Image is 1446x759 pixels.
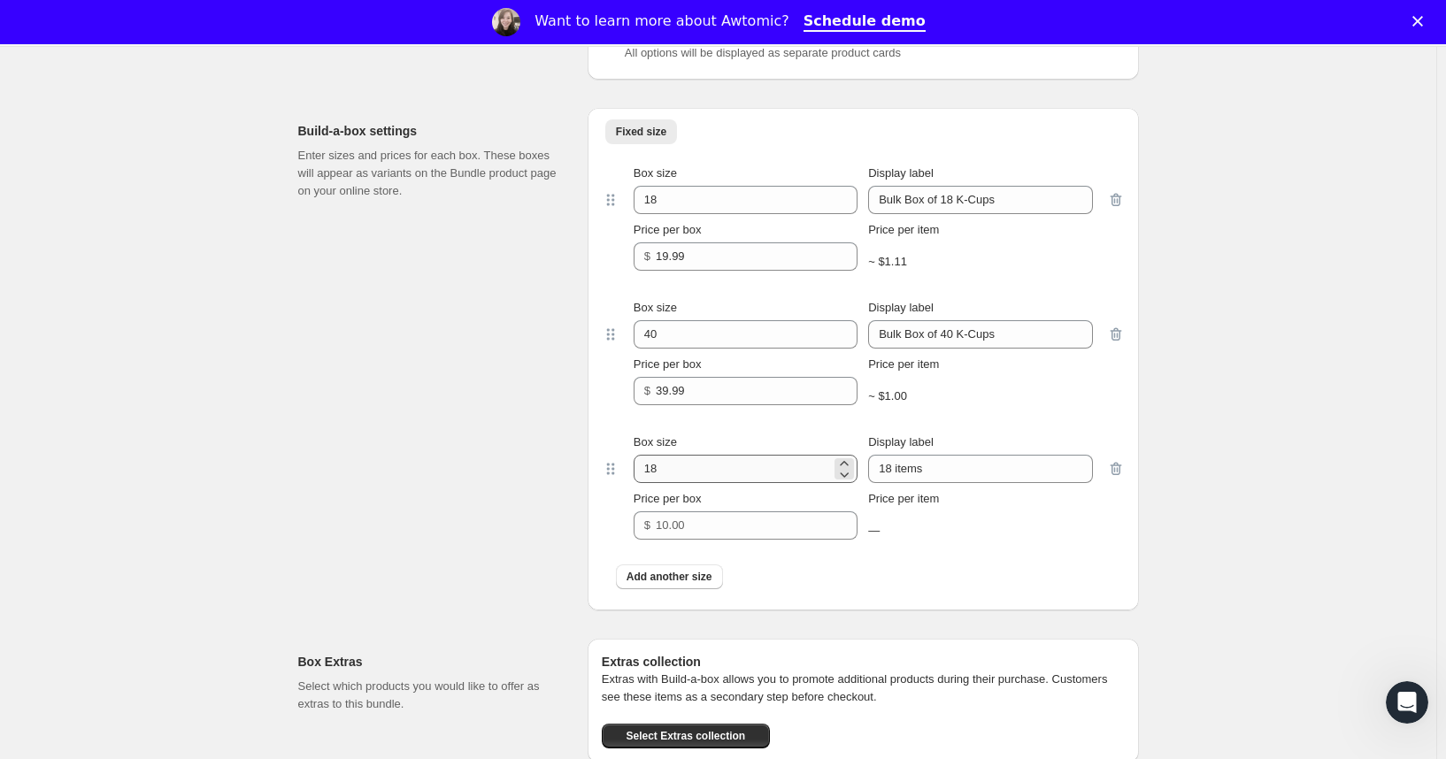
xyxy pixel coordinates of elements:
input: 10.00 [656,377,831,405]
span: Price per box [634,492,702,505]
p: Select which products you would like to offer as extras to this bundle. [298,678,559,713]
span: $ [644,518,650,532]
span: $ [644,249,650,263]
button: Add another size [616,564,723,589]
span: Box size [634,435,677,448]
input: Display label [868,186,1092,214]
div: Price per item [868,221,1092,239]
div: Price per item [868,356,1092,373]
div: Want to learn more about Awtomic? [535,12,788,30]
span: All options will be displayed as separate product cards [625,46,901,59]
input: 10.00 [656,242,831,271]
button: Select Extras collection [602,724,770,748]
a: Schedule demo [804,12,926,32]
span: Add another size [627,570,712,584]
div: Price per item [868,490,1092,508]
h2: Box Extras [298,653,559,671]
h6: Extras collection [602,653,1125,671]
div: ~ $1.00 [868,387,1092,405]
p: Extras with Build-a-box allows you to promote additional products during their purchase. Customer... [602,671,1125,706]
input: Display label [868,455,1092,483]
span: Display label [868,166,934,180]
h2: Build-a-box settings [298,122,559,140]
input: Display label [868,320,1092,349]
input: Box size [634,186,831,214]
span: Fixed size [616,125,666,139]
span: Box size [634,166,677,180]
p: Enter sizes and prices for each box. These boxes will appear as variants on the Bundle product pa... [298,147,559,200]
span: Display label [868,435,934,448]
iframe: Intercom live chat [1386,681,1428,724]
input: Box size [634,320,831,349]
input: 10.00 [656,511,831,540]
span: Box size [634,301,677,314]
span: Price per box [634,223,702,236]
span: Select Extras collection [626,729,745,743]
div: — [868,522,1092,540]
span: $ [644,384,650,397]
span: Display label [868,301,934,314]
div: Close [1412,16,1430,27]
img: Profile image for Emily [492,8,520,36]
span: Price per box [634,357,702,371]
div: ~ $1.11 [868,253,1092,271]
input: Box size [634,455,831,483]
